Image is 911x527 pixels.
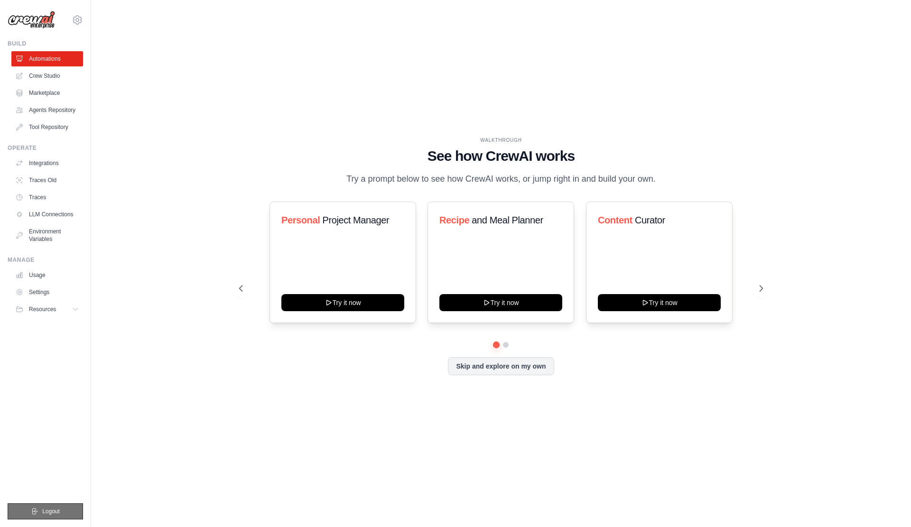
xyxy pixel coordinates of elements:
a: Tool Repository [11,120,83,135]
iframe: Chat Widget [864,481,911,527]
button: Try it now [598,294,721,311]
a: Traces Old [11,173,83,188]
a: Traces [11,190,83,205]
span: Resources [29,305,56,313]
span: Recipe [439,215,469,225]
span: and Meal Planner [472,215,543,225]
span: Curator [635,215,665,225]
a: Integrations [11,156,83,171]
a: Automations [11,51,83,66]
a: Settings [11,285,83,300]
a: Environment Variables [11,224,83,247]
a: Marketplace [11,85,83,101]
div: Build [8,40,83,47]
button: Logout [8,503,83,519]
span: Content [598,215,632,225]
span: Project Manager [322,215,389,225]
span: Personal [281,215,320,225]
button: Try it now [281,294,404,311]
button: Try it now [439,294,562,311]
a: Agents Repository [11,102,83,118]
a: LLM Connections [11,207,83,222]
a: Crew Studio [11,68,83,83]
div: Manage [8,256,83,264]
div: WALKTHROUGH [239,137,763,144]
button: Skip and explore on my own [448,357,554,375]
img: Logo [8,11,55,29]
div: Operate [8,144,83,152]
p: Try a prompt below to see how CrewAI works, or jump right in and build your own. [342,172,660,186]
span: Logout [42,508,60,515]
a: Usage [11,268,83,283]
button: Resources [11,302,83,317]
h1: See how CrewAI works [239,148,763,165]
